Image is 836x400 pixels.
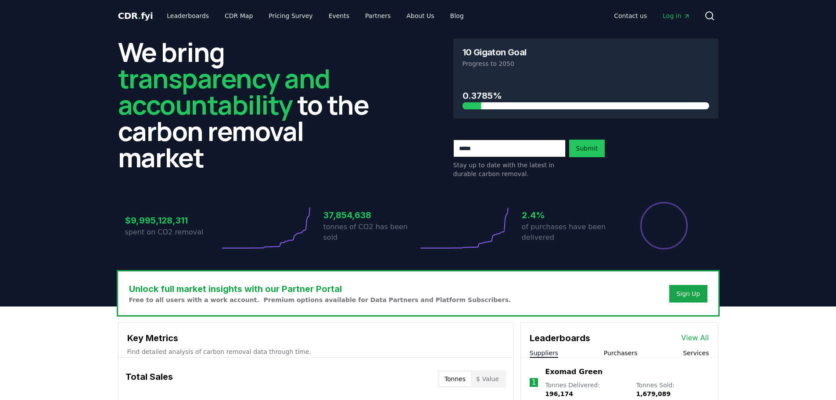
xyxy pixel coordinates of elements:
p: Find detailed analysis of carbon removal data through time. [127,347,504,356]
h3: $9,995,128,311 [125,214,220,227]
a: CDR Map [218,8,260,24]
nav: Main [607,8,697,24]
a: View All [682,333,709,343]
h3: Leaderboards [530,332,590,345]
button: Services [683,349,709,357]
span: CDR fyi [118,11,153,21]
p: spent on CO2 removal [125,227,220,238]
a: Sign Up [676,289,700,298]
a: Log in [656,8,697,24]
button: Sign Up [669,285,707,303]
a: Events [322,8,356,24]
span: Log in [663,11,690,20]
h3: 10 Gigaton Goal [463,48,527,57]
p: of purchases have been delivered [522,222,617,243]
h3: 0.3785% [463,89,709,102]
nav: Main [160,8,470,24]
a: Partners [358,8,398,24]
a: Exomad Green [545,367,603,377]
a: Contact us [607,8,654,24]
p: tonnes of CO2 has been sold [323,222,418,243]
h2: We bring to the carbon removal market [118,39,383,170]
span: 196,174 [545,390,573,397]
a: CDR.fyi [118,10,153,22]
p: Tonnes Sold : [636,381,709,398]
h3: Total Sales [126,370,173,388]
h3: Key Metrics [127,332,504,345]
a: About Us [399,8,441,24]
h3: Unlock full market insights with our Partner Portal [129,282,511,295]
a: Leaderboards [160,8,216,24]
a: Blog [443,8,471,24]
p: Tonnes Delivered : [545,381,627,398]
h3: 37,854,638 [323,209,418,222]
span: . [138,11,141,21]
span: 1,679,089 [636,390,671,397]
p: Stay up to date with the latest in durable carbon removal. [453,161,566,178]
button: Submit [569,140,605,157]
p: 1 [531,377,536,388]
a: Pricing Survey [262,8,319,24]
p: Free to all users with a work account. Premium options available for Data Partners and Platform S... [129,295,511,304]
button: Purchasers [604,349,638,357]
button: Tonnes [439,372,471,386]
div: Percentage of sales delivered [639,201,689,250]
p: Progress to 2050 [463,59,709,68]
h3: 2.4% [522,209,617,222]
button: $ Value [471,372,504,386]
button: Suppliers [530,349,558,357]
span: transparency and accountability [118,60,330,123]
